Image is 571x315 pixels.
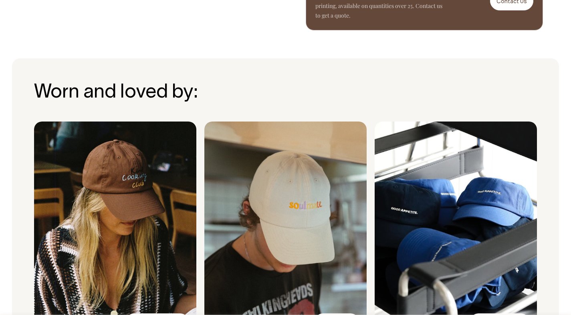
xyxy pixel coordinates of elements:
[34,82,537,104] h3: Worn and loved by:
